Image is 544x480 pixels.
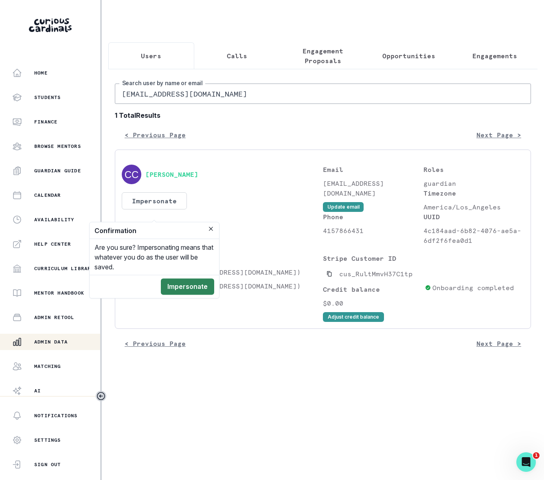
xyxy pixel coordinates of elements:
[467,127,531,143] button: Next Page >
[472,51,517,61] p: Engagements
[323,253,421,263] p: Stripe Customer ID
[323,165,423,174] p: Email
[423,212,524,222] p: UUID
[141,51,161,61] p: Users
[34,388,41,394] p: AI
[533,452,540,459] span: 1
[34,119,57,125] p: Finance
[323,212,423,222] p: Phone
[115,110,531,120] b: 1 Total Results
[34,70,48,76] p: Home
[467,335,531,352] button: Next Page >
[145,170,198,178] button: [PERSON_NAME]
[323,267,336,280] button: Copied to clipboard
[34,241,71,247] p: Help Center
[90,239,219,275] div: Are you sure? Impersonating means that whatever you do as the user will be saved.
[423,226,524,245] p: 4c184aad-6b82-4076-ae5a-6df2f6fea0d1
[115,335,195,352] button: < Previous Page
[34,437,61,443] p: Settings
[323,178,423,198] p: [EMAIL_ADDRESS][DOMAIN_NAME]
[122,253,323,263] p: Students
[206,224,216,234] button: Close
[29,18,72,32] img: Curious Cardinals Logo
[423,165,524,174] p: Roles
[423,188,524,198] p: Timezone
[423,202,524,212] p: America/Los_Angeles
[161,279,214,295] button: Impersonate
[34,339,68,345] p: Admin Data
[34,192,61,198] p: Calendar
[90,222,219,239] header: Confirmation
[323,312,384,322] button: Adjust credit balance
[323,284,421,294] p: Credit balance
[323,202,364,212] button: Update email
[34,167,81,174] p: Guardian Guide
[34,314,74,321] p: Admin Retool
[323,298,421,308] p: $0.00
[34,363,61,370] p: Matching
[34,143,81,150] p: Browse Mentors
[382,51,435,61] p: Opportunities
[34,461,61,468] p: Sign Out
[34,216,74,223] p: Availability
[423,178,524,188] p: guardian
[115,127,195,143] button: < Previous Page
[287,46,359,66] p: Engagement Proposals
[122,267,323,277] p: [PERSON_NAME] ([EMAIL_ADDRESS][DOMAIN_NAME])
[122,281,323,291] p: [PERSON_NAME] ([EMAIL_ADDRESS][DOMAIN_NAME])
[122,192,187,209] button: Impersonate
[34,94,61,101] p: Students
[516,452,536,472] iframe: Intercom live chat
[34,290,84,296] p: Mentor Handbook
[323,226,423,236] p: 4157866431
[34,265,94,272] p: Curriculum Library
[432,283,514,293] p: Onboarding completed
[227,51,247,61] p: Calls
[34,412,78,419] p: Notifications
[96,391,106,401] button: Toggle sidebar
[339,269,412,279] p: cus_RultMmvH37C1tp
[122,165,141,184] img: svg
